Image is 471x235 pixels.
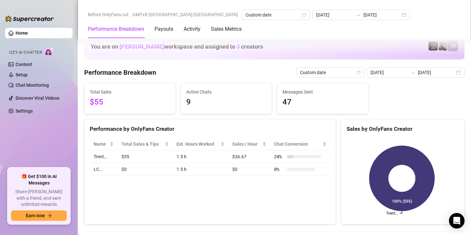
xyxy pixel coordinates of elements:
span: Custom date [300,68,360,77]
span: [PERSON_NAME] [120,43,164,50]
h1: You are on workspace and assigned to creators [91,43,263,50]
div: Sales by OnlyFans Creator [347,125,459,133]
input: End date [363,11,400,18]
span: 9 [186,96,267,108]
th: Name [90,138,118,151]
span: $55 [90,96,170,108]
span: Chat Conversion [274,140,321,148]
th: Total Sales & Tips [118,138,173,151]
td: $0 [118,163,173,176]
input: End date [418,69,455,76]
span: arrow-right [47,213,52,218]
div: Activity [184,25,201,33]
span: 3 [236,43,240,50]
span: Name [94,140,109,148]
td: LC… [90,163,118,176]
td: 1.5 h [173,151,228,163]
img: Trent [429,41,438,50]
text: Trent… [386,211,398,216]
span: Before OnlyFans cut [88,10,129,19]
input: Start date [316,11,353,18]
td: $0 [228,163,270,176]
span: 🎁 Get $100 in AI Messages [11,173,67,186]
th: Chat Conversion [270,138,330,151]
div: Performance by OnlyFans Creator [90,125,330,133]
a: Content [16,62,32,67]
span: Earn now [26,213,45,218]
span: Custom date [246,10,306,20]
a: Discover Viral Videos [16,95,59,101]
span: Sales / Hour [232,140,261,148]
span: to [410,70,415,75]
td: $55 [118,151,173,163]
img: LC [438,41,447,50]
span: Active Chats [186,88,267,95]
a: Setup [16,72,28,77]
span: TR [450,42,456,50]
a: Chat Monitoring [16,83,49,88]
span: Share [PERSON_NAME] with a friend, and earn unlimited rewards [11,189,67,208]
input: Start date [371,69,408,76]
span: swap-right [410,70,415,75]
div: Payouts [155,25,173,33]
a: Settings [16,108,33,114]
span: Total Sales & Tips [121,140,164,148]
span: swap-right [356,12,361,17]
td: 1.5 h [173,163,228,176]
div: Performance Breakdown [88,25,144,33]
span: to [356,12,361,17]
img: AI Chatter [44,47,54,56]
td: $36.67 [228,151,270,163]
span: calendar [302,13,306,17]
button: Earn nowarrow-right [11,210,67,221]
td: Trent… [90,151,118,163]
span: Messages Sent [282,88,363,95]
span: 0 % [274,166,284,173]
th: Sales / Hour [228,138,270,151]
span: Total Sales [90,88,170,95]
span: 47 [282,96,363,108]
div: Est. Hours Worked [177,140,219,148]
span: calendar [357,71,361,74]
h4: Performance Breakdown [84,68,156,77]
span: Izzy AI Chatter [9,50,42,56]
img: logo-BBDzfeDw.svg [5,16,54,22]
a: Home [16,30,28,36]
span: 20 % [274,153,284,160]
span: GMT+8 [GEOGRAPHIC_DATA]/[GEOGRAPHIC_DATA] [132,10,238,19]
div: Sales Metrics [211,25,242,33]
div: Open Intercom Messenger [449,213,465,229]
